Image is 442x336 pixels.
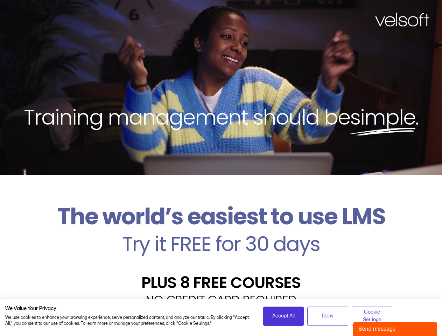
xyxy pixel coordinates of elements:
iframe: chat widget [353,321,439,336]
span: Deny [322,312,334,320]
h2: The world’s easiest to use LMS [5,203,437,230]
p: We use cookies to enhance your browsing experience, serve personalized content, and analyze our t... [5,315,253,327]
span: Cookie Settings [356,308,388,324]
h2: Try it FREE for 30 days [5,234,437,254]
span: simple [350,103,415,132]
h2: PLUS 8 FREE COURSES [5,275,437,290]
h2: Training management should be . [13,104,429,131]
button: Deny all cookies [307,307,348,326]
h2: We Value Your Privacy [5,306,253,312]
span: Accept All [272,312,295,320]
button: Accept all cookies [263,307,304,326]
button: Adjust cookie preferences [352,307,393,326]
